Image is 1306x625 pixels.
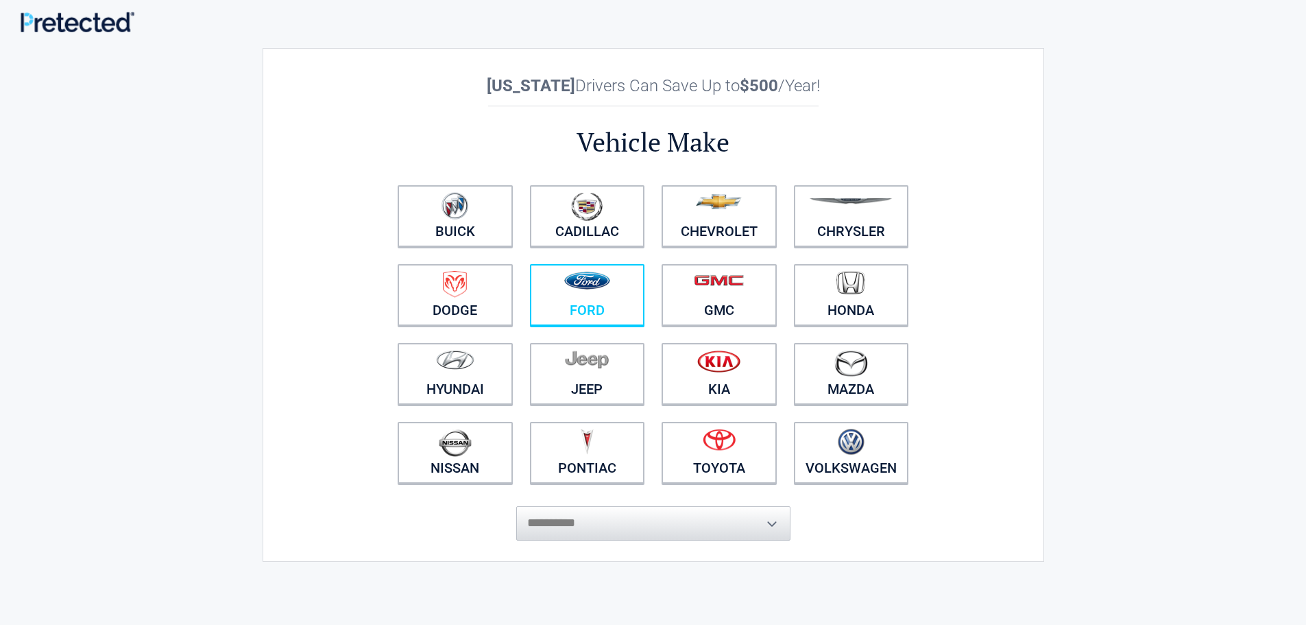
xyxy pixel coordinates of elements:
[389,76,917,95] h2: Drivers Can Save Up to /Year
[442,192,468,220] img: buick
[696,194,742,209] img: chevrolet
[794,264,909,326] a: Honda
[838,429,864,456] img: volkswagen
[834,350,868,377] img: mazda
[564,272,610,290] img: ford
[703,429,736,451] img: toyota
[571,192,603,221] img: cadillac
[565,350,609,369] img: jeep
[443,271,467,298] img: dodge
[697,350,740,373] img: kia
[389,125,917,160] h2: Vehicle Make
[794,422,909,484] a: Volkswagen
[694,274,744,286] img: gmc
[836,271,865,295] img: honda
[809,198,893,204] img: chrysler
[487,76,575,95] b: [US_STATE]
[530,343,645,405] a: Jeep
[530,422,645,484] a: Pontiac
[662,343,777,405] a: Kia
[662,264,777,326] a: GMC
[794,185,909,247] a: Chrysler
[398,264,513,326] a: Dodge
[740,76,778,95] b: $500
[398,343,513,405] a: Hyundai
[662,422,777,484] a: Toyota
[439,429,472,457] img: nissan
[398,185,513,247] a: Buick
[21,12,134,32] img: Main Logo
[530,185,645,247] a: Cadillac
[794,343,909,405] a: Mazda
[436,350,474,370] img: hyundai
[530,264,645,326] a: Ford
[662,185,777,247] a: Chevrolet
[580,429,594,455] img: pontiac
[398,422,513,484] a: Nissan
